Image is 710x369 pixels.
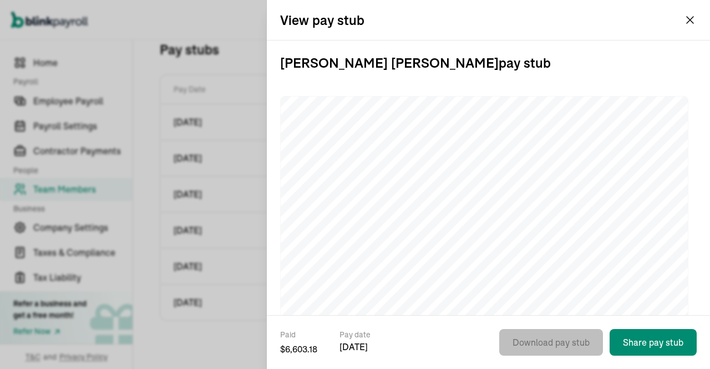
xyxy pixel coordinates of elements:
[499,329,603,356] button: Download pay stub
[280,41,697,85] h3: [PERSON_NAME] [PERSON_NAME] pay stub
[610,329,697,356] button: Share pay stub
[280,342,317,356] span: $ 6,603.18
[339,340,371,353] span: [DATE]
[280,11,364,29] h2: View pay stub
[339,329,371,340] span: Pay date
[280,329,317,340] span: Paid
